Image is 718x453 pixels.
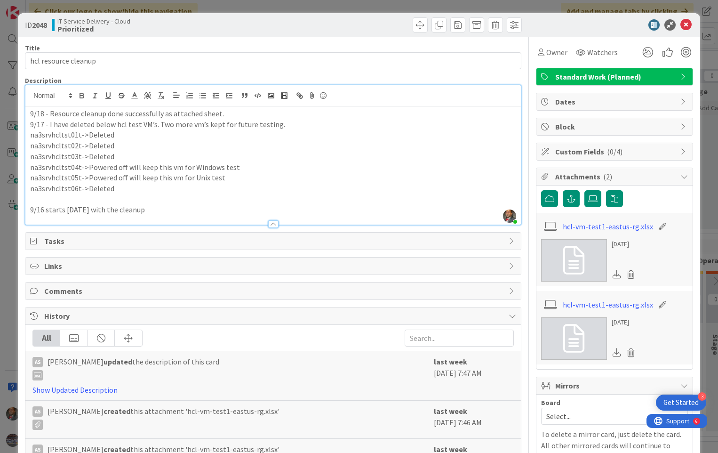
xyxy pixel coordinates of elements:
div: All [33,330,60,346]
a: hcl-vm-test1-eastus-rg.xlsx [563,299,653,310]
span: ( 0/4 ) [607,147,622,156]
span: Attachments [555,171,676,182]
div: Download [612,268,622,281]
span: ID [25,19,47,31]
span: Custom Fields [555,146,676,157]
span: Support [20,1,43,13]
span: History [44,310,504,322]
div: AS [32,406,43,417]
div: 3 [698,392,706,401]
span: Owner [546,47,567,58]
p: 9/17 - I have deleted below hcl test VM’s. Two more vm’s kept for future testing. [30,119,516,130]
input: Search... [405,330,514,347]
b: 2048 [32,20,47,30]
a: Show Updated Description [32,385,118,395]
img: d4mZCzJxnlYlsl7tbRpKOP7QXawjtCsN.jpg [503,210,516,223]
b: last week [434,357,467,366]
span: Select... [546,410,667,423]
span: Block [555,121,676,132]
span: ( 2 ) [603,172,612,181]
div: [DATE] 7:47 AM [434,356,514,396]
input: type card name here... [25,52,521,69]
div: Open Get Started checklist, remaining modules: 3 [656,395,706,411]
span: Links [44,260,504,272]
div: 6 [49,4,51,11]
b: created [104,406,130,416]
span: Mirrors [555,380,676,391]
span: IT Service Delivery - Cloud [57,17,130,25]
span: Board [541,399,560,406]
div: [DATE] [612,317,639,327]
span: [PERSON_NAME] this attachment 'hcl-vm-test1-eastus-rg.xlsx' [48,405,279,430]
p: na3srvhcltst03t->Deleted [30,151,516,162]
div: Download [612,347,622,359]
div: Get Started [663,398,699,407]
label: Title [25,44,40,52]
p: na3srvhcltst04t->Powered off will keep this vm for Windows test [30,162,516,173]
b: last week [434,406,467,416]
span: Watchers [587,47,618,58]
div: [DATE] [612,239,639,249]
b: updated [104,357,132,366]
p: na3srvhcltst02t->Deleted [30,140,516,151]
span: Description [25,76,62,85]
span: Standard Work (Planned) [555,71,676,82]
b: Prioritized [57,25,130,32]
p: 9/18 - Resource cleanup done successfully as attached sheet. [30,108,516,119]
p: na3srvhcltst01t->Deleted [30,129,516,140]
p: na3srvhcltst05t->Powered off will keep this vm for Unix test [30,172,516,183]
span: [PERSON_NAME] the description of this card [48,356,219,380]
div: AS [32,357,43,367]
div: [DATE] 7:46 AM [434,405,514,434]
a: hcl-vm-test1-eastus-rg.xlsx [563,221,653,232]
span: Comments [44,285,504,297]
span: Tasks [44,235,504,247]
p: 9/16 starts [DATE] with the cleanup [30,204,516,215]
span: Dates [555,96,676,107]
p: na3srvhcltst06t->Deleted [30,183,516,194]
